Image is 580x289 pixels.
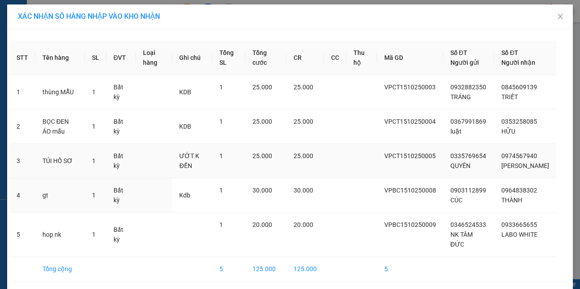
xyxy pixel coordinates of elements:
td: Tổng cộng [35,257,85,281]
span: luật [450,128,462,135]
span: LABO WHITE [501,231,538,238]
span: QUYÊN [450,162,471,169]
span: 0367991869 [450,118,486,125]
span: 1 [219,84,223,91]
th: Tổng cước [245,41,286,75]
td: 1 [9,75,35,109]
span: VPCT1510250003 [384,84,436,91]
td: 5 [212,257,246,281]
td: Bất kỳ [106,178,136,213]
th: Mã GD [377,41,443,75]
span: 1 [92,123,96,130]
span: Kdb [179,192,190,199]
span: TRIẾT [501,93,518,101]
span: ƯỚT K ĐỀN [179,152,199,169]
td: 5 [377,257,443,281]
th: STT [9,41,35,75]
span: 1 [219,152,223,159]
td: 2 [9,109,35,144]
span: VPCT1510250005 [384,152,436,159]
span: Người gửi [450,59,479,66]
span: 30.000 [252,187,272,194]
td: gt [35,178,85,213]
th: Tên hàng [35,41,85,75]
td: 5 [9,213,35,257]
td: 4 [9,178,35,213]
span: 1 [219,221,223,228]
span: 0845609139 [501,84,537,91]
td: thùng MẪU [35,75,85,109]
span: Số ĐT [450,49,467,56]
th: CR [286,41,324,75]
td: Bất kỳ [106,144,136,178]
span: 0353258085 [501,118,537,125]
span: TRÁNG [450,93,471,101]
span: 0964838302 [501,187,537,194]
span: 25.000 [294,118,313,125]
td: BỌC ĐEN ÁO mẫu [35,109,85,144]
span: 25.000 [294,84,313,91]
td: 125.000 [245,257,286,281]
span: 25.000 [252,152,272,159]
td: Bất kỳ [106,213,136,257]
span: 25.000 [294,152,313,159]
span: 1 [92,231,96,238]
th: Loại hàng [136,41,172,75]
span: 0346524533 [450,221,486,228]
span: Số ĐT [501,49,518,56]
th: ĐVT [106,41,136,75]
td: hop nk [35,213,85,257]
span: KDB [179,123,191,130]
span: VPBC1510250009 [384,221,436,228]
td: Bất kỳ [106,109,136,144]
th: SL [85,41,106,75]
td: 125.000 [286,257,324,281]
td: 3 [9,144,35,178]
span: 20.000 [294,221,313,228]
span: 0933665655 [501,221,537,228]
td: TÚI HỒ SƠ [35,144,85,178]
span: 1 [92,192,96,199]
span: 1 [219,118,223,125]
span: 0903112899 [450,187,486,194]
span: 25.000 [252,84,272,91]
span: CÚC [450,197,462,204]
span: NK TÂM ĐỨC [450,231,473,248]
span: 0932882350 [450,84,486,91]
span: [PERSON_NAME] [501,162,549,169]
span: close [557,13,564,20]
span: 25.000 [252,118,272,125]
th: CC [324,41,346,75]
span: 1 [92,88,96,96]
span: VPCT1510250004 [384,118,436,125]
th: Tổng SL [212,41,246,75]
span: XÁC NHẬN SỐ HÀNG NHẬP VÀO KHO NHẬN [18,12,160,21]
span: 0335769654 [450,152,486,159]
button: Close [548,4,573,29]
span: THÀNH [501,197,522,204]
th: Ghi chú [172,41,212,75]
span: HỮU [501,128,515,135]
span: 1 [219,187,223,194]
span: 0974567940 [501,152,537,159]
span: 1 [92,157,96,164]
th: Thu hộ [346,41,377,75]
span: 20.000 [252,221,272,228]
span: KDB [179,88,191,96]
span: 30.000 [294,187,313,194]
span: Người nhận [501,59,535,66]
span: VPBC1510250008 [384,187,436,194]
td: Bất kỳ [106,75,136,109]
